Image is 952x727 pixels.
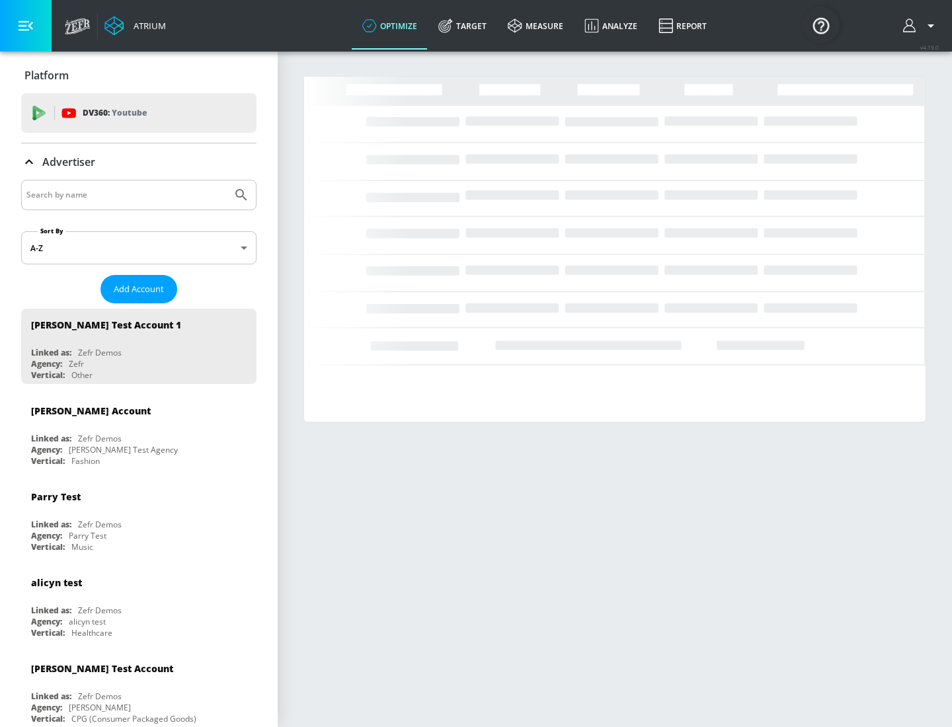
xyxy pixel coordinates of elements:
p: Advertiser [42,155,95,169]
div: alicyn testLinked as:Zefr DemosAgency:alicyn testVertical:Healthcare [21,566,257,642]
button: Add Account [100,275,177,303]
div: Atrium [128,20,166,32]
div: Agency: [31,444,62,455]
a: Target [428,2,497,50]
div: Zefr Demos [78,347,122,358]
a: optimize [352,2,428,50]
div: Vertical: [31,369,65,381]
div: Linked as: [31,347,71,358]
div: alicyn test [31,576,82,589]
a: measure [497,2,574,50]
div: [PERSON_NAME] Test Account [31,662,173,675]
div: A-Z [21,231,257,264]
div: Zefr Demos [78,519,122,530]
div: Fashion [71,455,100,467]
div: Zefr Demos [78,605,122,616]
div: Healthcare [71,627,112,638]
div: Agency: [31,616,62,627]
div: Vertical: [31,541,65,553]
div: [PERSON_NAME] AccountLinked as:Zefr DemosAgency:[PERSON_NAME] Test AgencyVertical:Fashion [21,395,257,470]
label: Sort By [38,227,66,235]
span: Add Account [114,282,164,297]
div: Parry TestLinked as:Zefr DemosAgency:Parry TestVertical:Music [21,480,257,556]
div: Linked as: [31,519,71,530]
div: Platform [21,57,257,94]
div: Linked as: [31,691,71,702]
div: [PERSON_NAME] Test Account 1 [31,319,181,331]
div: CPG (Consumer Packaged Goods) [71,713,196,724]
div: Parry Test [69,530,106,541]
input: Search by name [26,186,227,204]
p: DV360: [83,106,147,120]
div: [PERSON_NAME] Account [31,404,151,417]
a: Atrium [104,16,166,36]
div: [PERSON_NAME] Test Agency [69,444,178,455]
div: Vertical: [31,713,65,724]
a: Analyze [574,2,648,50]
div: alicyn test [69,616,106,627]
div: Music [71,541,93,553]
span: v 4.19.0 [920,44,939,51]
div: Zefr Demos [78,433,122,444]
div: Zefr Demos [78,691,122,702]
div: [PERSON_NAME] Test Account 1Linked as:Zefr DemosAgency:ZefrVertical:Other [21,309,257,384]
p: Youtube [112,106,147,120]
div: [PERSON_NAME] [69,702,131,713]
div: Agency: [31,358,62,369]
div: Zefr [69,358,84,369]
a: Report [648,2,717,50]
div: Parry Test [31,490,81,503]
div: Agency: [31,702,62,713]
div: Linked as: [31,605,71,616]
div: Other [71,369,93,381]
p: Platform [24,68,69,83]
div: Agency: [31,530,62,541]
button: Open Resource Center [803,7,840,44]
div: Advertiser [21,143,257,180]
div: Vertical: [31,455,65,467]
div: Linked as: [31,433,71,444]
div: Vertical: [31,627,65,638]
div: DV360: Youtube [21,93,257,133]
